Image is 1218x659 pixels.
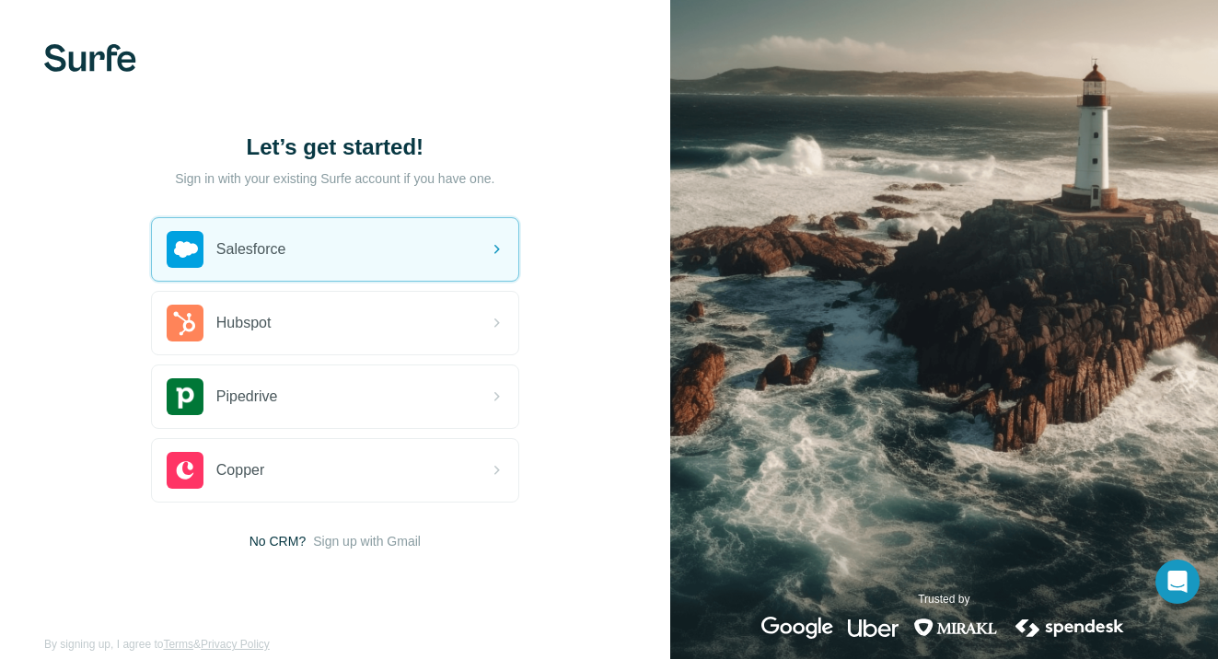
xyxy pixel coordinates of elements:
img: Surfe's logo [44,44,136,72]
button: Sign up with Gmail [313,532,421,550]
a: Privacy Policy [201,638,270,651]
img: hubspot's logo [167,305,203,341]
span: No CRM? [249,532,306,550]
p: Sign in with your existing Surfe account if you have one. [175,169,494,188]
a: Terms [163,638,193,651]
img: mirakl's logo [913,617,998,639]
p: Trusted by [918,591,969,607]
span: Hubspot [216,312,272,334]
img: salesforce's logo [167,231,203,268]
span: Pipedrive [216,386,278,408]
img: copper's logo [167,452,203,489]
img: uber's logo [848,617,899,639]
img: spendesk's logo [1013,617,1127,639]
img: pipedrive's logo [167,378,203,415]
span: Copper [216,459,264,481]
img: google's logo [761,617,833,639]
span: By signing up, I agree to & [44,636,270,653]
h1: Let’s get started! [151,133,519,162]
span: Salesforce [216,238,286,260]
div: Open Intercom Messenger [1155,560,1200,604]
